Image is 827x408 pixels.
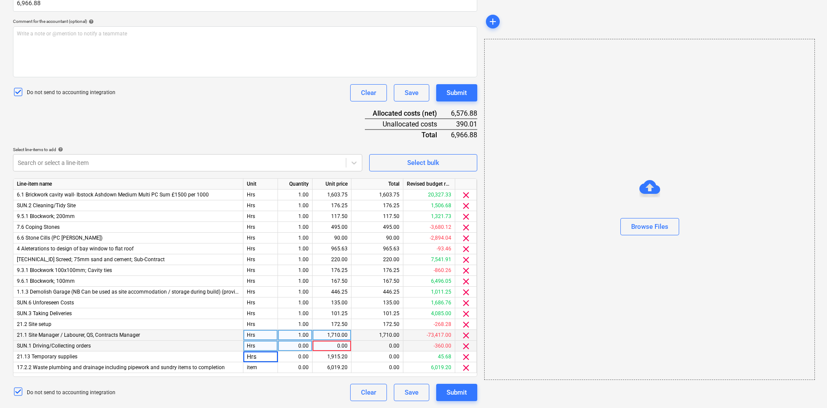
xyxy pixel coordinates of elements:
p: Do not send to accounting integration [27,89,115,96]
span: clear [461,190,471,200]
span: SUN.3 Taking Deliveries [17,310,72,316]
div: 1.00 [281,276,309,287]
div: 1,686.76 [403,297,455,308]
div: 167.50 [351,276,403,287]
div: Browse Files [484,39,815,380]
span: clear [461,363,471,373]
button: Browse Files [620,218,679,235]
span: help [87,19,94,24]
div: Browse Files [631,221,668,232]
span: 2.8.3.3 Screed; 75mm sand and cement; Sub-Contract [17,256,165,263]
span: SUN.2 Cleaning/Tidy Site [17,202,76,209]
div: 220.00 [351,254,403,265]
button: Save [394,84,429,101]
div: Select line-items to add [13,147,362,152]
span: 9.5.1 Blockwork; 200mm [17,213,75,219]
div: Hrs [243,297,278,308]
span: SUN.6 Unforeseen Costs [17,300,74,306]
span: clear [461,341,471,351]
div: 172.50 [316,319,348,330]
div: Save [405,387,418,398]
iframe: Chat Widget [784,367,827,408]
div: 1,603.75 [316,190,348,200]
span: 6.1 Brickwork cavity wall- Ibstock Ashdown Medium Multi PC Sum £1500 per 1000 [17,192,209,198]
div: 965.63 [316,244,348,254]
div: 1.00 [281,222,309,233]
div: 101.25 [351,308,403,319]
div: 0.00 [316,341,348,351]
div: Hrs [243,211,278,222]
div: -268.28 [403,319,455,330]
div: 446.25 [351,287,403,297]
button: Save [394,384,429,401]
span: clear [461,330,471,341]
div: -360.00 [403,341,455,351]
div: -860.26 [403,265,455,276]
div: Total [351,179,403,190]
div: Line-item name [13,179,243,190]
div: Hrs [243,341,278,351]
div: 45.68 [403,351,455,362]
div: 1.00 [281,319,309,330]
div: Comment for the accountant (optional) [13,19,477,24]
span: clear [461,233,471,244]
div: 176.25 [351,265,403,276]
div: 90.00 [351,233,403,244]
div: -3,680.12 [403,222,455,233]
div: Quantity [278,179,313,190]
div: Hrs [243,265,278,276]
div: Hrs [243,319,278,330]
div: 1.00 [281,200,309,211]
div: 176.25 [316,200,348,211]
div: 101.25 [316,308,348,319]
button: Clear [350,84,387,101]
span: 17.2.2 Waste plumbing and drainage including pipework and sundry items to completion [17,364,225,370]
div: 446.25 [316,287,348,297]
div: 90.00 [316,233,348,244]
span: clear [461,352,471,362]
div: 0.00 [351,351,403,362]
span: clear [461,212,471,222]
span: add [488,16,498,27]
div: -2,894.04 [403,233,455,244]
button: Submit [436,384,477,401]
div: Unallocated costs [365,119,451,130]
span: 21.13 Temporary supplies [17,354,77,360]
div: 0.00 [281,362,309,373]
span: clear [461,309,471,319]
div: 6,576.88 [451,108,477,119]
span: 21.2 Site setup [17,321,51,327]
span: 4 Aleterations to design of bay window to flat roof [17,246,134,252]
div: 1.00 [281,330,309,341]
div: 135.00 [316,297,348,308]
div: 20,327.33 [403,190,455,200]
div: 1,506.68 [403,200,455,211]
div: 965.63 [351,244,403,254]
span: clear [461,287,471,297]
span: 9.6.1 Blockwork; 100mm [17,278,75,284]
span: clear [461,244,471,254]
div: 495.00 [316,222,348,233]
div: 176.25 [316,265,348,276]
div: 1.00 [281,233,309,244]
span: clear [461,222,471,233]
div: 1.00 [281,297,309,308]
div: Select bulk [407,157,439,168]
div: Total [365,130,451,140]
div: 1.00 [281,254,309,265]
div: 1.00 [281,244,309,254]
div: 6,966.88 [451,130,477,140]
div: 1,011.25 [403,287,455,297]
div: Unit price [313,179,351,190]
div: 1,710.00 [316,330,348,341]
span: help [56,147,63,152]
span: clear [461,201,471,211]
div: -73,417.00 [403,330,455,341]
div: Hrs [243,254,278,265]
div: Revised budget remaining [403,179,455,190]
div: 6,019.20 [403,362,455,373]
span: 6.6 Stone Cills (PC Sum) [17,235,102,241]
button: Select bulk [369,154,477,171]
div: item [243,362,278,373]
div: 117.50 [316,211,348,222]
